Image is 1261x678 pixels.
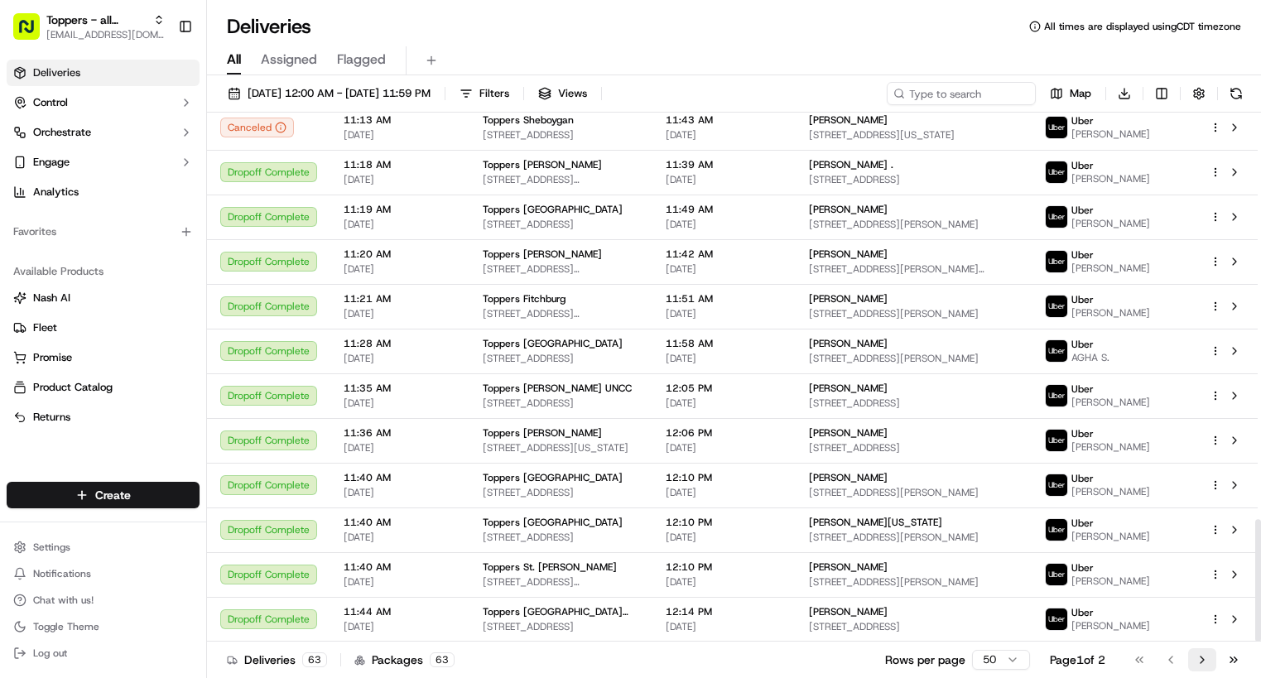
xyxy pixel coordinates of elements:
div: 63 [302,652,327,667]
img: uber-new-logo.jpeg [1046,340,1067,362]
span: [PERSON_NAME] [809,560,888,574]
button: [DATE] 12:00 AM - [DATE] 11:59 PM [220,82,438,105]
span: [PERSON_NAME] [1071,217,1150,230]
span: Log out [33,647,67,660]
span: Map [1070,86,1091,101]
img: uber-new-logo.jpeg [1046,608,1067,630]
span: Product Catalog [33,380,113,395]
span: Nash AI [33,291,70,305]
span: Uber [1071,382,1094,396]
span: [DATE] [344,531,456,544]
span: Uber [1071,561,1094,575]
span: Assigned [261,50,317,70]
span: [DATE] [344,486,456,499]
span: Toppers Sheboygan [483,113,574,127]
button: Toppers - all locations [46,12,147,28]
span: • [137,257,143,270]
span: 11:49 AM [666,203,782,216]
div: We're available if you need us! [75,175,228,188]
span: Engage [33,155,70,170]
div: 📗 [17,372,30,385]
span: Control [33,95,68,110]
span: 11:51 AM [666,292,782,305]
span: Uber [1071,606,1094,619]
span: Uber [1071,248,1094,262]
a: Analytics [7,179,200,205]
span: All times are displayed using CDT timezone [1044,20,1241,33]
span: [DATE] [344,575,456,589]
span: 12:05 PM [666,382,782,395]
span: [DATE] [344,128,456,142]
span: [DATE] [344,397,456,410]
a: 💻API Documentation [133,363,272,393]
span: 11:36 AM [344,426,456,440]
button: Product Catalog [7,374,200,401]
span: Toppers [PERSON_NAME] UNCC [483,382,632,395]
span: AGHA S. [1071,351,1109,364]
img: uber-new-logo.jpeg [1046,251,1067,272]
button: Chat with us! [7,589,200,612]
button: Nash AI [7,285,200,311]
img: Aaron Edelman [17,286,43,312]
span: Uber [1071,472,1094,485]
div: Past conversations [17,215,111,228]
span: [STREET_ADDRESS][PERSON_NAME] [809,352,1018,365]
span: Create [95,487,131,503]
img: 1736555255976-a54dd68f-1ca7-489b-9aae-adbdc363a1c4 [17,158,46,188]
a: Deliveries [7,60,200,86]
span: 11:43 AM [666,113,782,127]
button: Toppers - all locations[EMAIL_ADDRESS][DOMAIN_NAME] [7,7,171,46]
a: Fleet [13,320,193,335]
span: Promise [33,350,72,365]
img: uber-new-logo.jpeg [1046,385,1067,406]
span: [PERSON_NAME] [51,257,134,270]
button: Orchestrate [7,119,200,146]
span: 11:39 AM [666,158,782,171]
div: Page 1 of 2 [1050,652,1105,668]
span: 11:42 AM [666,248,782,261]
span: [DATE] [344,620,456,633]
span: [DATE] [344,307,456,320]
img: uber-new-logo.jpeg [1046,430,1067,451]
span: [DATE] [666,128,782,142]
span: [PERSON_NAME][US_STATE] [809,516,942,529]
span: [PERSON_NAME] [809,426,888,440]
span: Flagged [337,50,386,70]
span: [STREET_ADDRESS][PERSON_NAME][PERSON_NAME][PERSON_NAME] [809,262,1018,276]
span: Toppers [PERSON_NAME] [483,426,602,440]
span: [DATE] [344,173,456,186]
button: Fleet [7,315,200,341]
span: [PERSON_NAME] [1071,440,1150,454]
span: 11:28 AM [344,337,456,350]
span: 11:18 AM [344,158,456,171]
span: [DATE] [666,352,782,365]
span: [PERSON_NAME] [1071,396,1150,409]
span: [STREET_ADDRESS] [483,218,639,231]
span: Toppers [PERSON_NAME] [483,248,602,261]
span: [DATE] [666,173,782,186]
span: Uber [1071,517,1094,530]
span: [DATE] 12:00 AM - [DATE] 11:59 PM [248,86,431,101]
button: Log out [7,642,200,665]
button: [EMAIL_ADDRESS][DOMAIN_NAME] [46,28,165,41]
span: [DATE] [344,262,456,276]
span: Toggle Theme [33,620,99,633]
img: uber-new-logo.jpeg [1046,519,1067,541]
button: Canceled [220,118,294,137]
span: [DATE] [147,301,180,315]
span: 12:06 PM [666,426,782,440]
span: [STREET_ADDRESS][PERSON_NAME] [809,531,1018,544]
span: 11:19 AM [344,203,456,216]
span: [PERSON_NAME] [1071,619,1150,632]
span: Fleet [33,320,57,335]
span: Toppers [GEOGRAPHIC_DATA] [483,516,623,529]
span: [PERSON_NAME] [809,113,888,127]
div: Available Products [7,258,200,285]
span: All [227,50,241,70]
span: [PERSON_NAME] [809,605,888,618]
span: [STREET_ADDRESS] [483,128,639,142]
span: [DATE] [666,486,782,499]
span: [PERSON_NAME] [1071,127,1150,141]
span: Deliveries [33,65,80,80]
